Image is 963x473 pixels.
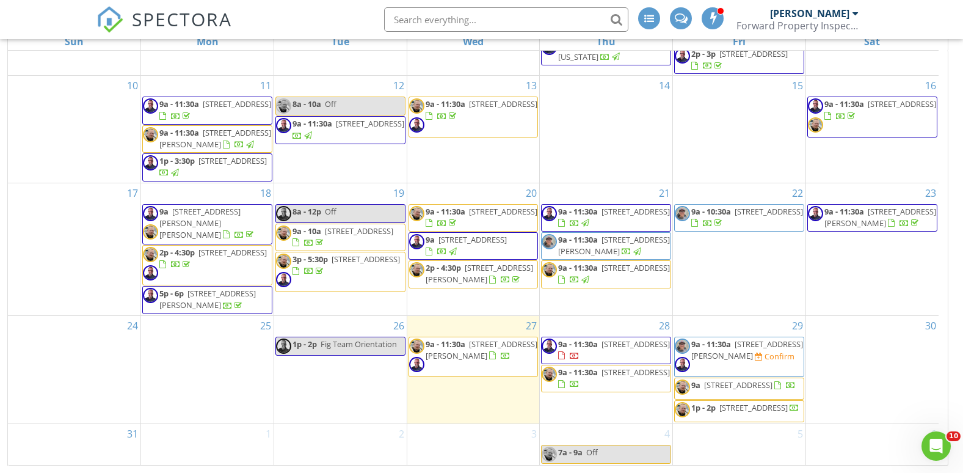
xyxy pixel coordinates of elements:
[542,262,557,277] img: shawn_profile_pic.jpg
[426,234,507,257] a: 9a [STREET_ADDRESS]
[62,33,86,50] a: Sunday
[656,183,672,203] a: Go to August 21, 2025
[426,262,533,285] a: 2p - 4:30p [STREET_ADDRESS][PERSON_NAME]
[469,206,537,217] span: [STREET_ADDRESS]
[143,224,158,240] img: shawn_profile_pic.jpg
[96,16,232,42] a: SPECTORA
[824,98,864,109] span: 9a - 11:30a
[947,431,961,441] span: 10
[923,183,939,203] a: Go to August 23, 2025
[258,183,274,203] a: Go to August 18, 2025
[293,226,321,237] span: 9a - 10a
[8,424,141,466] td: Go to August 31, 2025
[675,402,690,417] img: shawn_profile_pic.jpg
[735,206,803,217] span: [STREET_ADDRESS]
[770,7,849,20] div: [PERSON_NAME]
[673,76,806,183] td: Go to August 15, 2025
[542,447,557,462] img: shawn_profile_pic.jpg
[141,315,274,424] td: Go to August 25, 2025
[674,204,804,232] a: 9a - 10:30a [STREET_ADDRESS]
[540,76,673,183] td: Go to August 14, 2025
[540,315,673,424] td: Go to August 28, 2025
[674,337,804,377] a: 9a - 11:30a [STREET_ADDRESS][PERSON_NAME] Confirm
[469,98,537,109] span: [STREET_ADDRESS]
[143,288,158,303] img: asset_2.png
[426,206,537,229] a: 9a - 11:30a [STREET_ADDRESS]
[336,118,404,129] span: [STREET_ADDRESS]
[409,97,539,137] a: 9a - 11:30a [STREET_ADDRESS]
[426,234,435,245] span: 9a
[276,272,291,287] img: asset_2.png
[736,20,859,32] div: Forward Property Inspections
[790,316,805,335] a: Go to August 29, 2025
[923,76,939,95] a: Go to August 16, 2025
[601,206,670,217] span: [STREET_ADDRESS]
[824,98,936,121] a: 9a - 11:30a [STREET_ADDRESS]
[674,378,804,400] a: 9a [STREET_ADDRESS]
[824,206,936,229] a: 9a - 11:30a [STREET_ADDRESS][PERSON_NAME]
[159,206,169,217] span: 9a
[293,254,400,276] a: 3p - 5:30p [STREET_ADDRESS]
[540,183,673,315] td: Go to August 21, 2025
[293,339,317,350] span: 1p - 2p
[691,339,731,350] span: 9a - 11:30a
[142,204,272,244] a: 9a [STREET_ADDRESS][PERSON_NAME][PERSON_NAME]
[426,339,465,350] span: 9a - 11:30a
[276,118,291,133] img: asset_2.png
[529,424,539,444] a: Go to September 3, 2025
[384,7,628,32] input: Search everything...
[808,98,823,114] img: asset_2.png
[391,316,407,335] a: Go to August 26, 2025
[142,97,272,124] a: 9a - 11:30a [STREET_ADDRESS]
[391,76,407,95] a: Go to August 12, 2025
[558,206,598,217] span: 9a - 11:30a
[274,76,407,183] td: Go to August 12, 2025
[8,76,141,183] td: Go to August 10, 2025
[332,254,400,265] span: [STREET_ADDRESS]
[141,183,274,315] td: Go to August 18, 2025
[691,48,716,59] span: 2p - 3p
[675,48,690,64] img: asset_2.png
[407,183,540,315] td: Go to August 20, 2025
[675,339,690,354] img: 20250213_124853.jpg
[691,380,796,391] a: 9a [STREET_ADDRESS]
[159,127,271,150] a: 9a - 11:30a [STREET_ADDRESS][PERSON_NAME]
[159,247,195,258] span: 2p - 4:30p
[275,224,405,251] a: 9a - 10a [STREET_ADDRESS]
[460,33,486,50] a: Wednesday
[805,315,939,424] td: Go to August 30, 2025
[923,316,939,335] a: Go to August 30, 2025
[407,315,540,424] td: Go to August 27, 2025
[719,402,788,413] span: [STREET_ADDRESS]
[795,424,805,444] a: Go to September 5, 2025
[765,351,794,361] div: Confirm
[159,98,199,109] span: 9a - 11:30a
[329,33,352,50] a: Tuesday
[542,339,557,354] img: asset_2.png
[293,98,321,109] span: 8a - 10a
[409,357,424,372] img: asset_2.png
[656,76,672,95] a: Go to August 14, 2025
[691,206,731,217] span: 9a - 10:30a
[558,234,670,257] span: [STREET_ADDRESS][PERSON_NAME]
[426,98,537,121] a: 9a - 11:30a [STREET_ADDRESS]
[523,76,539,95] a: Go to August 13, 2025
[8,315,141,424] td: Go to August 24, 2025
[541,260,671,288] a: 9a - 11:30a [STREET_ADDRESS]
[141,424,274,466] td: Go to September 1, 2025
[805,183,939,315] td: Go to August 23, 2025
[691,339,803,361] a: 9a - 11:30a [STREET_ADDRESS][PERSON_NAME]
[675,357,690,372] img: asset_2.png
[601,367,670,378] span: [STREET_ADDRESS]
[274,424,407,466] td: Go to September 2, 2025
[541,337,671,364] a: 9a - 11:30a [STREET_ADDRESS]
[125,316,140,335] a: Go to August 24, 2025
[159,288,256,310] span: [STREET_ADDRESS][PERSON_NAME]
[203,98,271,109] span: [STREET_ADDRESS]
[594,33,618,50] a: Thursday
[293,118,404,141] a: 9a - 11:30a [STREET_ADDRESS]
[691,339,803,361] span: [STREET_ADDRESS][PERSON_NAME]
[601,262,670,273] span: [STREET_ADDRESS]
[691,402,716,413] span: 1p - 2p
[558,339,598,350] span: 9a - 11:30a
